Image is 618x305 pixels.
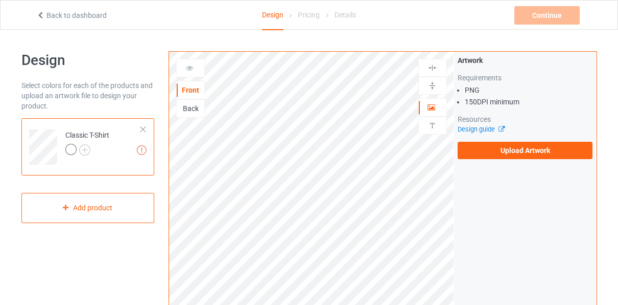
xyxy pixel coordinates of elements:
[137,145,147,155] img: exclamation icon
[65,130,109,155] div: Classic T-Shirt
[36,11,107,19] a: Back to dashboard
[458,142,593,159] label: Upload Artwork
[458,73,593,83] div: Requirements
[21,193,155,223] div: Add product
[177,85,204,95] div: Front
[427,63,437,73] img: svg%3E%0A
[458,114,593,124] div: Resources
[177,103,204,114] div: Back
[458,55,593,66] div: Artwork
[262,1,283,30] div: Design
[21,118,155,176] div: Classic T-Shirt
[427,81,437,91] img: svg%3E%0A
[465,97,593,107] li: 150 DPI minimum
[79,144,90,156] img: svg+xml;base64,PD94bWwgdmVyc2lvbj0iMS4wIiBlbmNvZGluZz0iVVRGLTgiPz4KPHN2ZyB3aWR0aD0iMjJweCIgaGVpZ2...
[21,51,155,70] h1: Design
[465,85,593,95] li: PNG
[458,125,504,133] a: Design guide
[298,1,320,29] div: Pricing
[335,1,356,29] div: Details
[427,121,437,130] img: svg%3E%0A
[21,80,155,111] div: Select colors for each of the products and upload an artwork file to design your product.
